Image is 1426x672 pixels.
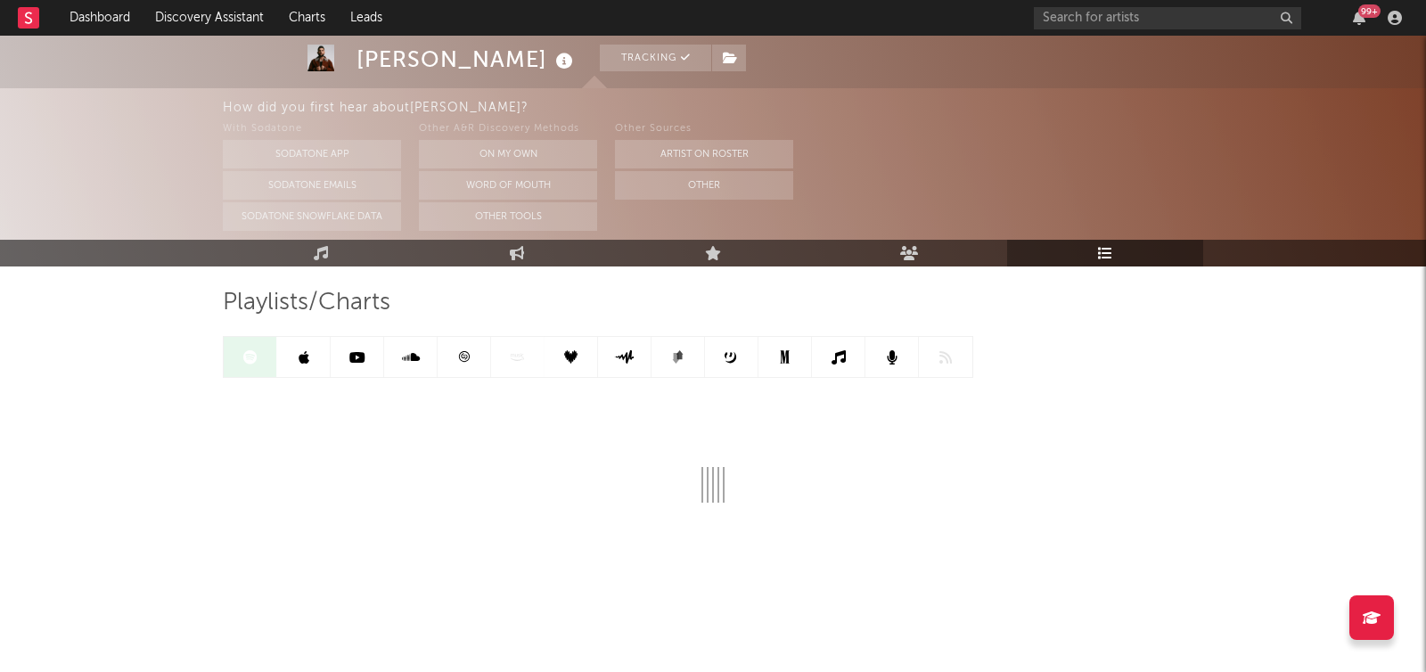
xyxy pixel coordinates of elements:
div: Other Sources [615,119,793,140]
button: Sodatone Snowflake Data [223,202,401,231]
div: Other A&R Discovery Methods [419,119,597,140]
input: Search for artists [1034,7,1301,29]
button: Other Tools [419,202,597,231]
span: Playlists/Charts [223,292,390,314]
button: On My Own [419,140,597,168]
button: Word Of Mouth [419,171,597,200]
div: 99 + [1358,4,1381,18]
div: With Sodatone [223,119,401,140]
button: Sodatone App [223,140,401,168]
button: Artist on Roster [615,140,793,168]
div: How did you first hear about [PERSON_NAME] ? [223,97,1426,119]
div: [PERSON_NAME] [356,45,578,74]
button: 99+ [1353,11,1365,25]
button: Tracking [600,45,711,71]
button: Other [615,171,793,200]
button: Sodatone Emails [223,171,401,200]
